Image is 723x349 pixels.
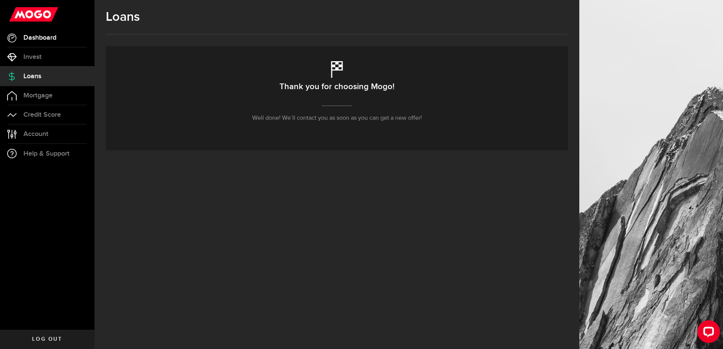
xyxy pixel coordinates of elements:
span: Mortgage [23,92,53,99]
span: Log out [32,337,62,342]
p: Well done! We’ll contact you as soon as you can get a new offer! [252,114,422,123]
span: Account [23,131,48,137]
span: Dashboard [23,34,56,41]
span: Help & Support [23,150,70,157]
h2: Thank you for choosing Mogo! [279,79,394,95]
iframe: LiveChat chat widget [691,317,723,349]
h1: Loans [106,9,568,25]
span: Credit Score [23,111,61,118]
span: Invest [23,54,42,60]
span: Loans [23,73,41,80]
